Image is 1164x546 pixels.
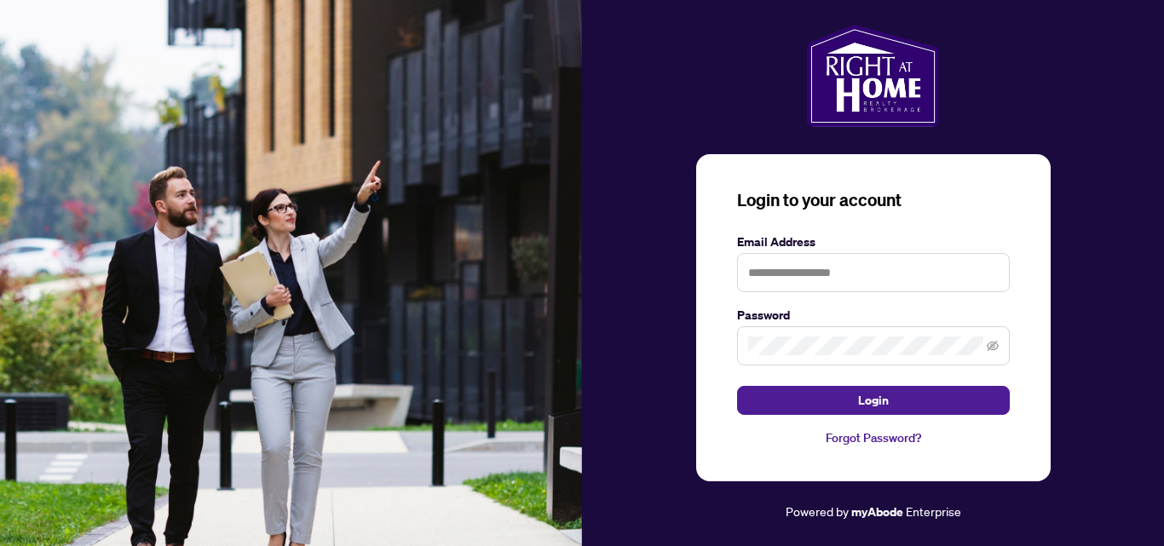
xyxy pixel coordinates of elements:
[786,503,849,519] span: Powered by
[851,503,903,521] a: myAbode
[737,188,1010,212] h3: Login to your account
[737,386,1010,415] button: Login
[807,25,939,127] img: ma-logo
[737,306,1010,325] label: Password
[737,428,1010,447] a: Forgot Password?
[906,503,961,519] span: Enterprise
[858,387,889,414] span: Login
[737,233,1010,251] label: Email Address
[987,340,999,352] span: eye-invisible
